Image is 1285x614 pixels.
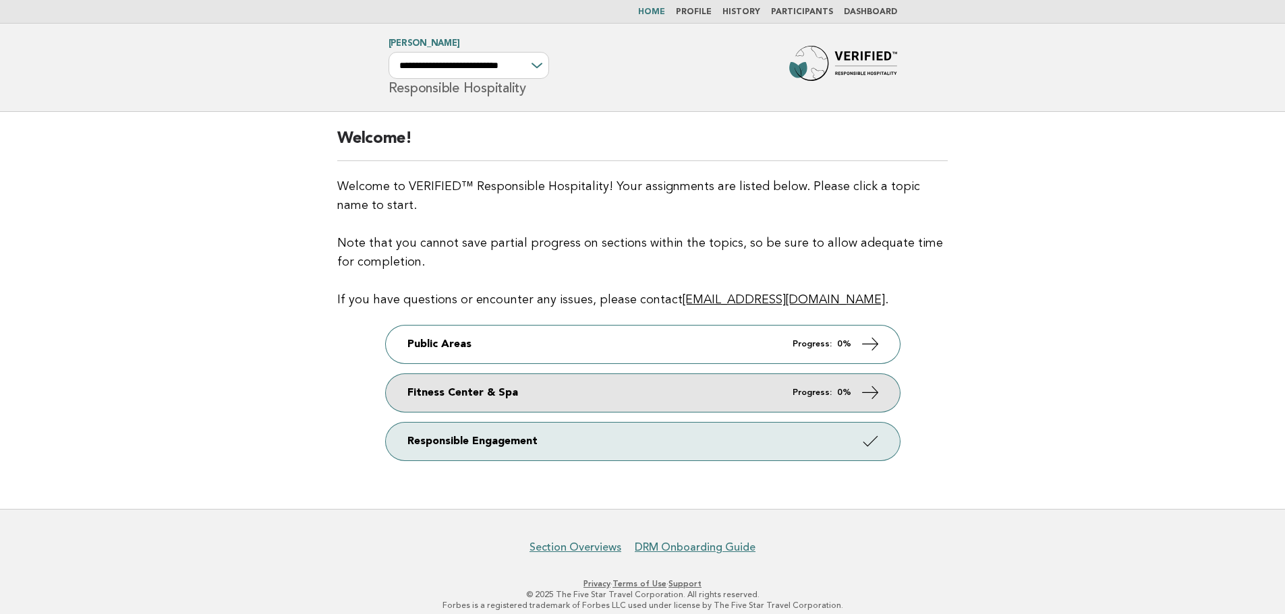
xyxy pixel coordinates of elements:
p: Forbes is a registered trademark of Forbes LLC used under license by The Five Star Travel Corpora... [230,600,1056,611]
a: Section Overviews [530,541,621,554]
a: Privacy [583,579,610,588]
a: Support [668,579,702,588]
a: Participants [771,8,833,16]
a: Dashboard [844,8,897,16]
a: [PERSON_NAME] [389,39,460,48]
em: Progress: [793,340,832,348]
h2: Welcome! [337,128,948,161]
p: © 2025 The Five Star Travel Corporation. All rights reserved. [230,589,1056,600]
a: DRM Onboarding Guide [635,541,755,554]
strong: 0% [837,340,851,348]
a: Responsible Engagement [386,423,900,460]
a: Public Areas Progress: 0% [386,326,900,363]
a: [EMAIL_ADDRESS][DOMAIN_NAME] [683,294,885,306]
a: History [722,8,760,16]
a: Terms of Use [612,579,666,588]
img: Forbes Travel Guide [789,46,897,89]
em: Progress: [793,388,832,397]
a: Fitness Center & Spa Progress: 0% [386,374,900,412]
h1: Responsible Hospitality [389,40,549,95]
a: Profile [676,8,712,16]
a: Home [638,8,665,16]
strong: 0% [837,388,851,397]
p: · · [230,578,1056,589]
p: Welcome to VERIFIED™ Responsible Hospitality! Your assignments are listed below. Please click a t... [337,177,948,309]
